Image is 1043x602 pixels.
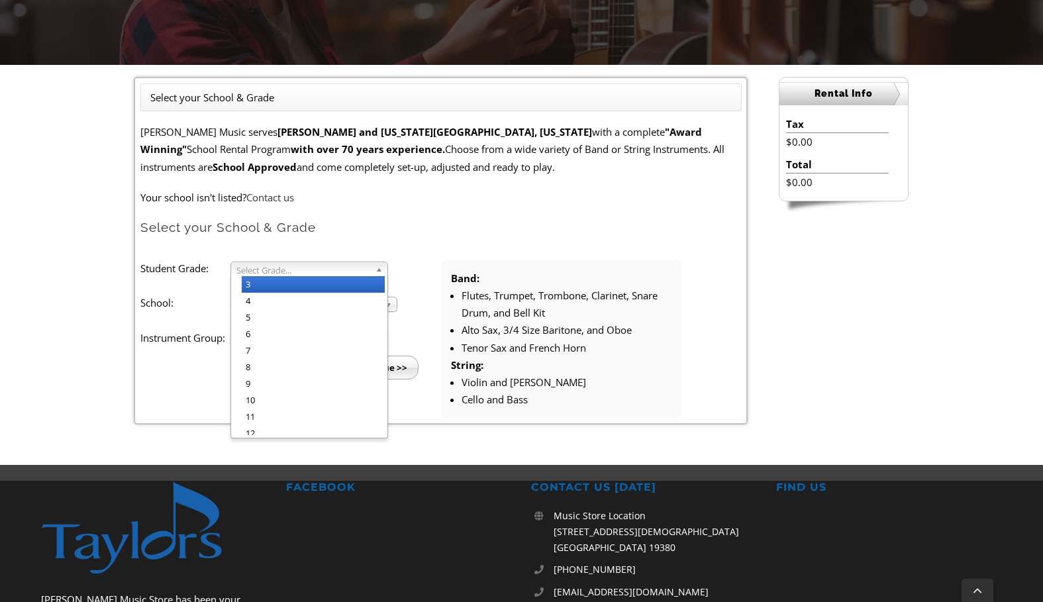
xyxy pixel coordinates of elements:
[776,481,1002,495] h2: FIND US
[140,219,742,236] h2: Select your School & Grade
[277,125,592,138] strong: [PERSON_NAME] and [US_STATE][GEOGRAPHIC_DATA], [US_STATE]
[462,374,671,391] li: Violin and [PERSON_NAME]
[213,160,297,174] strong: School Approved
[242,293,385,309] li: 4
[242,409,385,425] li: 11
[462,321,671,338] li: Alto Sax, 3/4 Size Baritone, and Oboe
[236,262,370,278] span: Select Grade...
[140,294,230,311] label: School:
[242,276,385,293] li: 3
[554,585,709,598] span: [EMAIL_ADDRESS][DOMAIN_NAME]
[554,584,758,600] a: [EMAIL_ADDRESS][DOMAIN_NAME]
[140,260,230,277] label: Student Grade:
[242,309,385,326] li: 5
[242,359,385,376] li: 8
[451,272,479,285] strong: Band:
[786,115,889,133] li: Tax
[242,342,385,359] li: 7
[531,481,757,495] h2: CONTACT US [DATE]
[779,201,909,213] img: sidebar-footer.png
[779,82,908,105] h2: Rental Info
[786,133,889,150] li: $0.00
[41,481,250,575] img: footer-logo
[786,156,889,174] li: Total
[242,376,385,392] li: 9
[451,358,483,372] strong: String:
[140,329,230,346] label: Instrument Group:
[150,89,274,106] li: Select your School & Grade
[786,174,889,191] li: $0.00
[140,123,742,176] p: [PERSON_NAME] Music serves with a complete School Rental Program Choose from a wide variety of Ba...
[242,392,385,409] li: 10
[554,562,758,577] a: [PHONE_NUMBER]
[140,189,742,206] p: Your school isn't listed?
[291,142,445,156] strong: with over 70 years experience.
[286,481,512,495] h2: FACEBOOK
[246,191,294,204] a: Contact us
[462,287,671,322] li: Flutes, Trumpet, Trombone, Clarinet, Snare Drum, and Bell Kit
[242,425,385,442] li: 12
[462,339,671,356] li: Tenor Sax and French Horn
[554,508,758,555] p: Music Store Location [STREET_ADDRESS][DEMOGRAPHIC_DATA] [GEOGRAPHIC_DATA] 19380
[462,391,671,408] li: Cello and Bass
[242,326,385,342] li: 6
